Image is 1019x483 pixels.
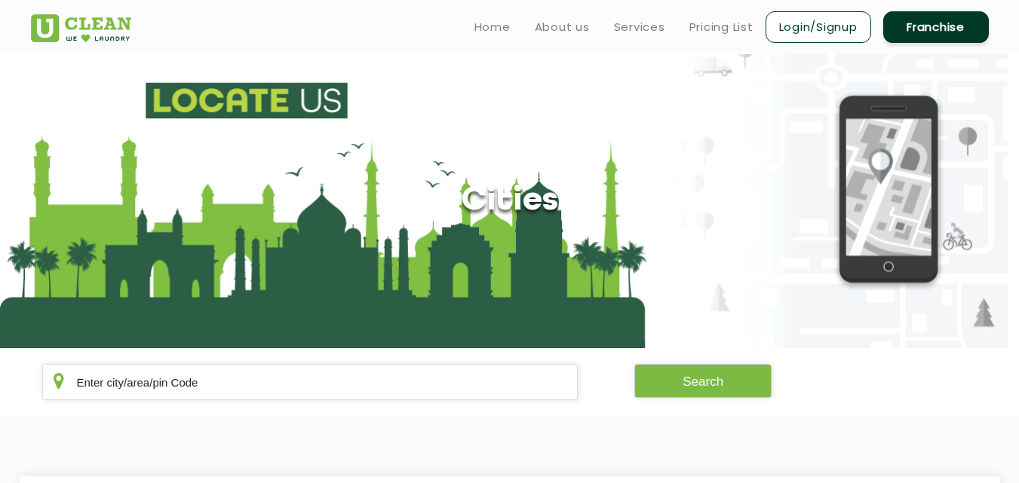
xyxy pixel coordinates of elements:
img: UClean Laundry and Dry Cleaning [31,14,131,42]
a: Pricing List [689,18,754,36]
a: Services [614,18,665,36]
a: About us [535,18,590,36]
a: Home [474,18,511,36]
button: Search [634,364,772,398]
a: Login/Signup [766,11,871,43]
h1: Cities [461,182,558,221]
a: Franchise [883,11,989,43]
input: Enter city/area/pin Code [42,364,579,400]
